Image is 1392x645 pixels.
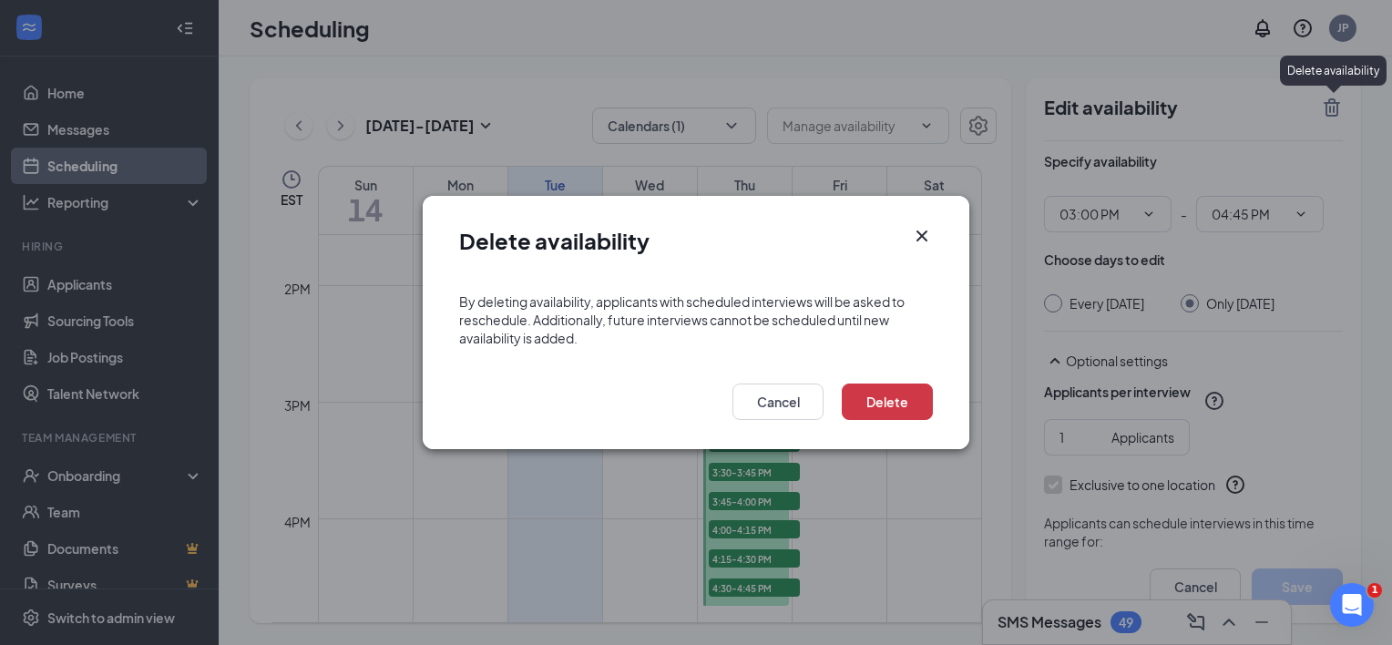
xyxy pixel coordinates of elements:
[911,225,933,247] button: Close
[1330,583,1374,627] iframe: Intercom live chat
[459,225,650,256] h1: Delete availability
[842,384,933,420] button: Delete
[459,292,933,347] div: By deleting availability, applicants with scheduled interviews will be asked to reschedule. Addit...
[732,384,824,420] button: Cancel
[911,225,933,247] svg: Cross
[1280,56,1387,86] div: Delete availability
[1367,583,1382,598] span: 1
